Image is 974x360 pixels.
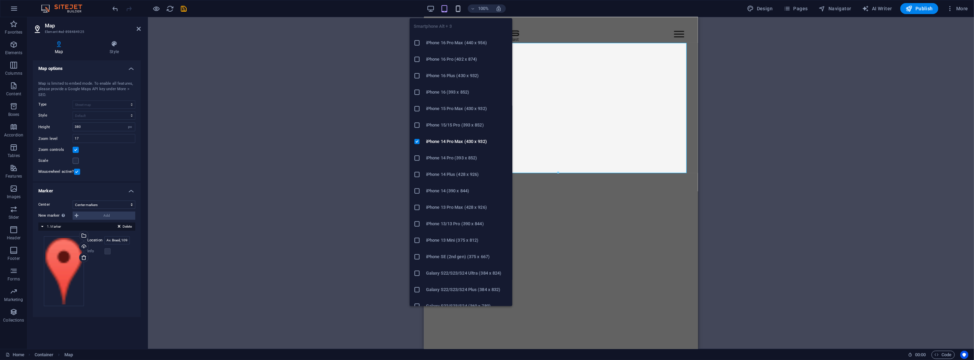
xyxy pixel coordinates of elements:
[38,212,73,220] label: New marker
[468,4,492,13] button: 100%
[906,5,933,12] span: Publish
[426,236,508,244] h6: iPhone 13 Mini (375 x 812)
[900,3,938,14] button: Publish
[33,40,88,55] h4: Map
[87,236,104,244] label: Location
[111,4,120,13] button: undo
[920,352,921,357] span: :
[5,173,22,179] p: Features
[44,236,84,306] div: Select files from the file manager, stock photos, or upload file(s)
[960,351,969,359] button: Usercentrics
[112,5,120,13] i: Undo: Change map scale (Ctrl+Z)
[426,220,508,228] h6: iPhone 13/13 Pro (390 x 844)
[38,100,73,109] label: Type
[8,153,20,158] p: Tables
[478,4,489,13] h6: 100%
[125,123,135,131] div: px
[88,40,141,55] h4: Style
[4,297,23,302] p: Marketing
[426,170,508,179] h6: iPhone 14 Plus (428 x 926)
[35,351,73,359] nav: breadcrumb
[180,4,188,13] button: save
[784,5,808,12] span: Pages
[426,88,508,96] h6: iPhone 16 (393 x 852)
[104,236,130,244] input: Location...
[5,50,23,56] p: Elements
[8,256,20,261] p: Footer
[123,224,132,230] span: Delete
[816,3,854,14] button: Navigator
[426,302,508,310] h6: Galaxy S22/S23/S24 (360 x 780)
[426,269,508,277] h6: Galaxy S22/S23/S24 Ultra (384 x 824)
[45,23,141,29] h2: Map
[38,137,73,141] label: Zoom level
[426,286,508,294] h6: Galaxy S22/S23/S24 Plus (384 x 832)
[908,351,926,359] h6: Session time
[745,3,776,14] button: Design
[426,72,508,80] h6: iPhone 16 Plus (430 x 932)
[8,112,20,117] p: Boxes
[87,247,104,255] label: Info
[5,29,22,35] p: Favorites
[6,91,21,97] p: Content
[33,60,141,73] h4: Map options
[35,351,54,359] span: Click to select. Double-click to edit
[426,154,508,162] h6: iPhone 14 Pro (393 x 852)
[38,125,73,129] label: Height
[38,157,73,165] label: Scale
[860,3,895,14] button: AI Writer
[426,253,508,261] h6: iPhone SE (2nd gen) (375 x 667)
[781,3,810,14] button: Pages
[38,81,135,98] div: Map is limited to embed mode. To enable all features, please provide a Google Maps API key under ...
[8,276,20,282] p: Forms
[426,55,508,63] h6: iPhone 16 Pro (402 x 874)
[45,29,127,35] h3: Element #ed-898484925
[426,39,508,47] h6: iPhone 16 Pro Max (440 x 956)
[7,194,21,200] p: Images
[180,5,188,13] i: Save (Ctrl+S)
[819,5,851,12] span: Navigator
[947,5,968,12] span: More
[426,105,508,113] h6: iPhone 15 Pro Max (430 x 932)
[38,111,73,120] label: Style
[38,146,73,154] label: Zoom controls
[915,351,926,359] span: 00 00
[9,215,19,220] p: Slider
[944,3,971,14] button: More
[64,351,73,359] span: Click to select. Double-click to edit
[426,203,508,212] h6: iPhone 13 Pro Max (428 x 926)
[862,5,892,12] span: AI Writer
[39,4,91,13] img: Editor Logo
[747,5,773,12] span: Design
[5,351,24,359] a: Click to cancel selection. Double-click to open Pages
[7,235,21,241] p: Header
[932,351,955,359] button: Code
[935,351,952,359] span: Code
[496,5,502,12] i: On resize automatically adjust zoom level to fit chosen device.
[47,225,61,228] span: 1. Marker
[116,224,134,230] button: Delete
[38,168,74,176] label: Mousewheel active?
[166,4,174,13] button: reload
[3,317,24,323] p: Collections
[33,183,141,195] h4: Marker
[426,137,508,146] h6: iPhone 14 Pro Max (430 x 932)
[4,132,23,138] p: Accordion
[745,3,776,14] div: Design (Ctrl+Alt+Y)
[5,71,22,76] p: Columns
[38,201,73,209] label: Center
[426,121,508,129] h6: iPhone 15/15 Pro (393 x 852)
[426,187,508,195] h6: iPhone 14 (390 x 844)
